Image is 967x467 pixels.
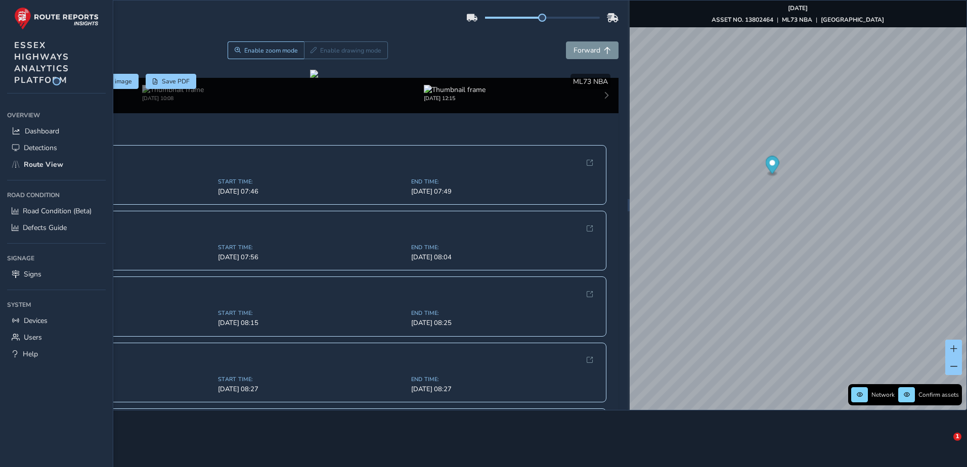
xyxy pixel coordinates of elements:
a: Dashboard [7,123,106,139]
span: Signs [24,269,41,279]
span: [DATE] 08:04 [411,253,598,262]
span: Defects Guide [23,223,67,232]
span: Users [24,333,42,342]
span: End Time: [411,376,598,383]
span: End Time: [411,309,598,317]
canvas: Map [630,27,967,446]
span: Route View [24,160,63,169]
a: Route View [7,156,106,173]
span: [DATE] 08:27 [218,385,405,394]
a: Devices [7,312,106,329]
div: | | [712,16,884,24]
span: [DATE] 08:25 [411,318,598,328]
span: Detections [24,143,57,153]
span: Start Time: [218,178,405,185]
span: [DATE] 07:56 [218,253,405,262]
button: Forward [566,41,619,59]
span: 1 [953,433,961,441]
span: Network [871,391,895,399]
span: [DATE] 07:46 [218,187,405,196]
span: Save image [99,77,132,85]
span: Start Time: [218,309,405,317]
div: [DATE] 12:15 [424,95,486,102]
span: ML73 NBA [573,77,608,86]
div: Overview [7,108,106,123]
span: 13801212 [25,385,212,394]
span: [DATE] 08:15 [218,318,405,328]
span: End Time: [411,244,598,251]
span: 13802084 [25,253,212,262]
span: End Time: [411,178,598,185]
a: Defects Guide [7,219,106,236]
span: First Asset Code: [25,309,212,317]
span: First Asset Code: [25,244,212,251]
span: Start Time: [218,376,405,383]
span: Enable zoom mode [244,46,298,55]
span: First Asset Code: [25,178,212,185]
img: rr logo [14,7,99,30]
span: Confirm assets [918,391,959,399]
div: [DATE] 10:08 [142,95,204,102]
iframe: Intercom live chat [933,433,957,457]
a: Road Condition (Beta) [7,203,106,219]
div: Road Condition [7,188,106,203]
span: Road Condition (Beta) [23,206,92,216]
strong: [DATE] [788,4,808,12]
a: Help [7,346,106,362]
strong: ASSET NO. 13802464 [712,16,773,24]
span: Forward [574,45,600,55]
a: Signs [7,266,106,283]
span: Save PDF [162,77,190,85]
span: First Asset Code: [25,376,212,383]
img: Thumbnail frame [424,85,486,95]
button: PDF [146,74,197,89]
span: Help [23,349,38,359]
span: 13800730 [25,187,212,196]
div: Signage [7,251,106,266]
span: 13800386 [25,318,212,328]
span: Devices [24,316,48,325]
span: ESSEX HIGHWAYS ANALYTICS PLATFORM [14,39,69,86]
span: Start Time: [218,244,405,251]
span: [DATE] 08:27 [411,385,598,394]
strong: [GEOGRAPHIC_DATA] [821,16,884,24]
div: Map marker [765,156,779,177]
button: Zoom [228,41,304,59]
span: Dashboard [25,126,59,136]
span: [DATE] 07:49 [411,187,598,196]
strong: ML73 NBA [782,16,812,24]
a: Users [7,329,106,346]
a: Detections [7,139,106,156]
div: Journey Segments [17,120,612,134]
img: Thumbnail frame [142,85,204,95]
div: System [7,297,106,312]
